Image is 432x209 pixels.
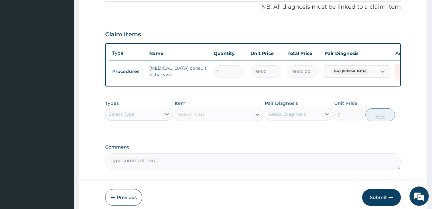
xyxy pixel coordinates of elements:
label: Types [105,101,119,106]
div: Select Type [109,111,134,117]
div: Select Diagnosis [268,111,306,117]
label: Comment [105,144,401,150]
div: Minimize live chat window [106,3,121,19]
th: Type [109,47,146,59]
button: Previous [105,189,142,206]
th: Name [146,47,210,60]
span: Major [MEDICAL_DATA] [331,68,369,75]
h3: Claim Items [105,31,141,38]
td: [MEDICAL_DATA] consult initial visit [146,62,210,81]
button: Add [365,108,395,121]
p: NB: All diagnosis must be linked to a claim item [105,3,401,11]
th: Unit Price [247,47,284,60]
th: Quantity [210,47,247,60]
th: Pair Diagnosis [321,47,392,60]
label: Unit Price [334,100,357,106]
th: Total Price [284,47,321,60]
div: Chat with us now [33,36,108,44]
textarea: Type your message and hit 'Enter' [3,140,123,163]
td: Procedures [109,66,146,77]
label: Pair Diagnosis [265,100,298,106]
span: We're online! [37,63,89,128]
button: Submit [362,189,401,206]
th: Actions [392,47,424,60]
img: d_794563401_company_1708531726252_794563401 [12,32,26,48]
label: Item [175,100,186,106]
